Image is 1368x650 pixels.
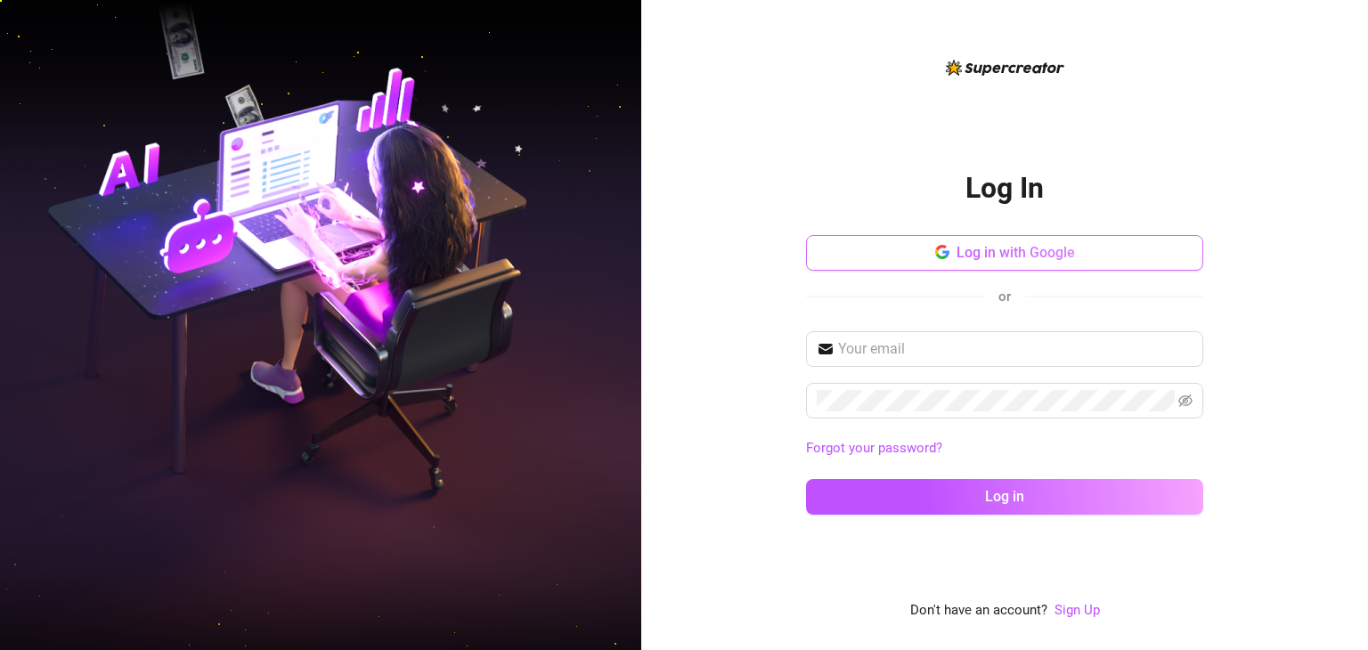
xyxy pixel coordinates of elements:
span: Log in [985,488,1024,505]
img: logo-BBDzfeDw.svg [946,60,1064,76]
span: or [998,288,1011,305]
button: Log in with Google [806,235,1203,271]
button: Log in [806,479,1203,515]
h2: Log In [965,170,1044,207]
span: eye-invisible [1178,394,1193,408]
span: Log in with Google [957,244,1075,261]
a: Sign Up [1054,600,1100,622]
a: Forgot your password? [806,440,942,456]
a: Forgot your password? [806,438,1203,459]
a: Sign Up [1054,602,1100,618]
input: Your email [838,338,1193,360]
span: Don't have an account? [910,600,1047,622]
